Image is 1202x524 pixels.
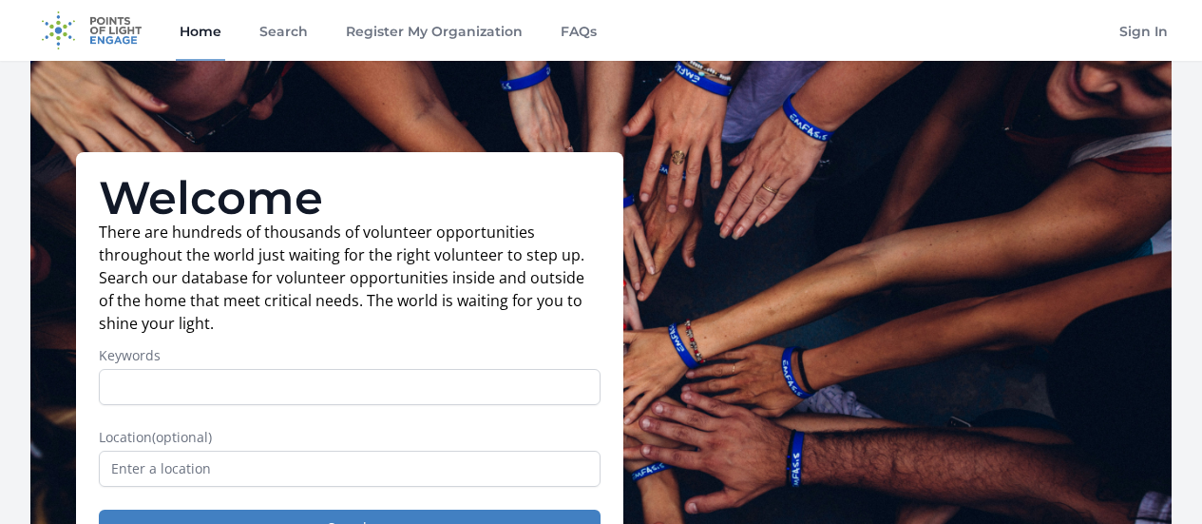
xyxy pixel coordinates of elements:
[99,428,601,447] label: Location
[152,428,212,446] span: (optional)
[99,346,601,365] label: Keywords
[99,221,601,335] p: There are hundreds of thousands of volunteer opportunities throughout the world just waiting for ...
[99,451,601,487] input: Enter a location
[99,175,601,221] h1: Welcome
